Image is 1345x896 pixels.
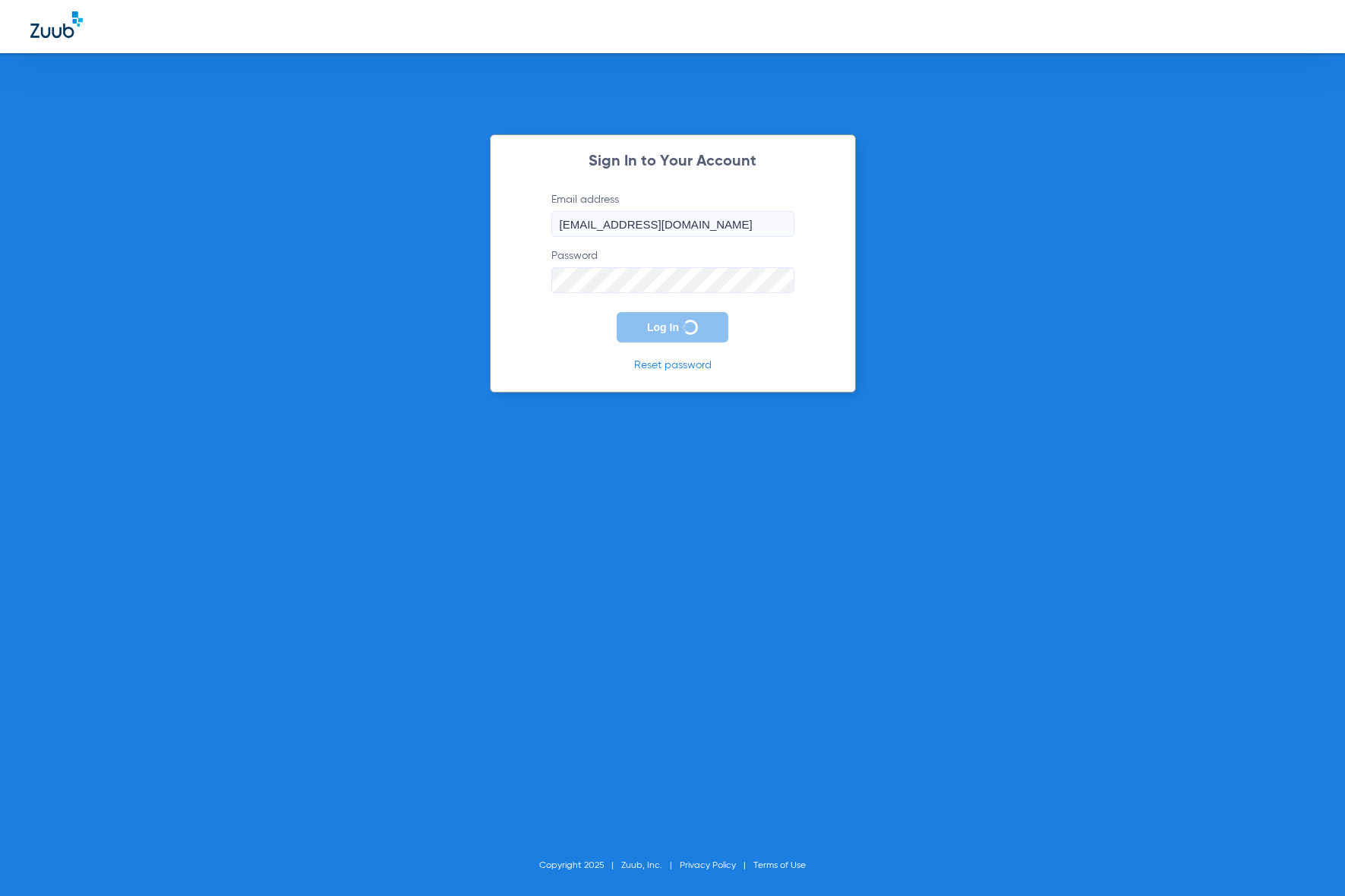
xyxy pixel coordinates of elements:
img: Zuub Logo [30,11,83,38]
a: Privacy Policy [680,861,736,870]
input: Password [551,267,794,293]
label: Password [551,248,794,293]
a: Terms of Use [753,861,806,870]
label: Email address [551,192,794,237]
li: Zuub, Inc. [621,858,680,873]
input: Email address [551,211,794,237]
button: Log In [617,312,728,342]
span: Log In [647,321,679,333]
a: Reset password [634,360,712,371]
h2: Sign In to Your Account [529,154,817,169]
li: Copyright 2025 [539,858,621,873]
